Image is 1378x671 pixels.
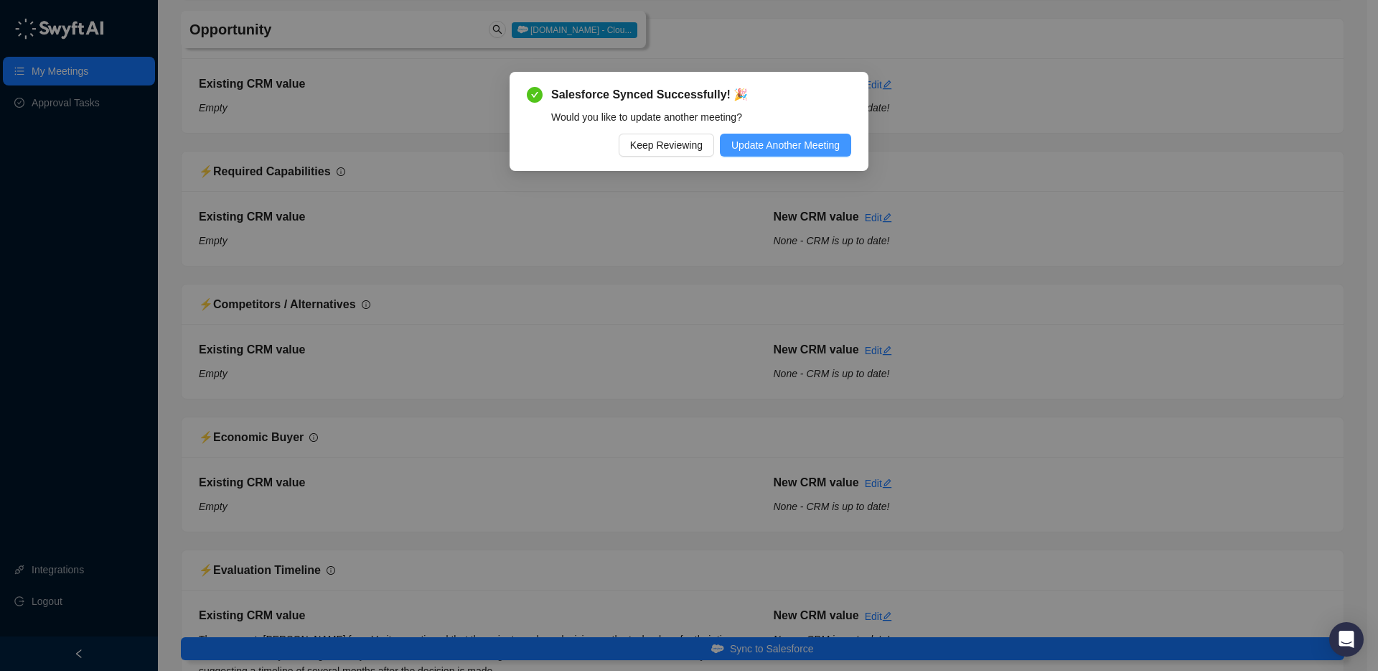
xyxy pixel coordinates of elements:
button: Keep Reviewing [619,134,714,157]
span: Update Another Meeting [731,137,840,153]
span: Salesforce Synced Successfully! 🎉 [551,86,851,103]
span: check-circle [527,87,543,103]
div: Would you like to update another meeting? [551,109,851,125]
div: Open Intercom Messenger [1329,622,1364,657]
button: Update Another Meeting [720,134,851,157]
span: Keep Reviewing [630,137,703,153]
